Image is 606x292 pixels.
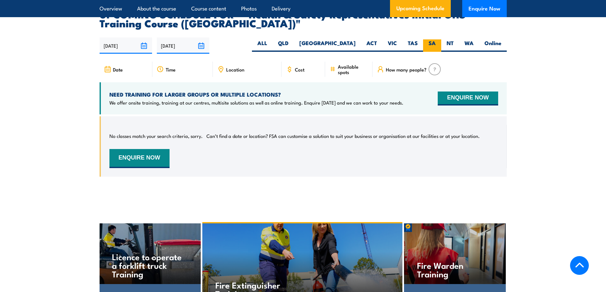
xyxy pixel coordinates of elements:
span: Available spots [338,64,368,75]
h4: Licence to operate a forklift truck Training [112,252,187,278]
button: ENQUIRE NOW [109,149,170,168]
label: ALL [252,39,273,52]
h2: UPCOMING SCHEDULE FOR - "Health & Safety Representatives Initial OHS Training Course ([GEOGRAPHIC... [100,10,507,27]
label: ACT [361,39,382,52]
button: ENQUIRE NOW [438,92,498,105]
label: SA [423,39,441,52]
span: Time [166,67,176,72]
span: Location [226,67,244,72]
span: How many people? [386,67,427,72]
p: We offer onsite training, training at our centres, multisite solutions as well as online training... [109,99,403,106]
h4: NEED TRAINING FOR LARGER GROUPS OR MULTIPLE LOCATIONS? [109,91,403,98]
label: VIC [382,39,402,52]
input: To date [157,37,209,54]
label: [GEOGRAPHIC_DATA] [294,39,361,52]
label: WA [459,39,479,52]
h4: Fire Warden Training [417,261,492,278]
input: From date [100,37,152,54]
label: NT [441,39,459,52]
p: Can’t find a date or location? FSA can customise a solution to suit your business or organisation... [206,133,480,139]
span: Cost [295,67,304,72]
label: QLD [273,39,294,52]
label: TAS [402,39,423,52]
span: Date [113,67,123,72]
p: No classes match your search criteria, sorry. [109,133,203,139]
label: Online [479,39,507,52]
